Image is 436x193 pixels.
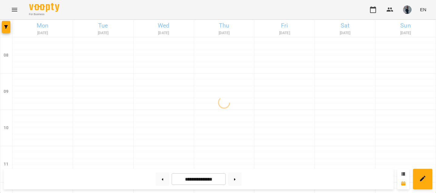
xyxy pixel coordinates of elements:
button: Menu [7,2,22,17]
h6: [DATE] [376,30,435,36]
h6: [DATE] [134,30,193,36]
span: For Business [29,12,59,16]
img: Voopty Logo [29,3,59,12]
h6: Thu [195,21,253,30]
h6: [DATE] [255,30,314,36]
h6: 08 [4,52,8,59]
h6: Wed [134,21,193,30]
h6: 11 [4,161,8,168]
span: EN [420,6,426,13]
h6: 10 [4,125,8,131]
h6: [DATE] [13,30,72,36]
h6: [DATE] [316,30,374,36]
h6: [DATE] [74,30,132,36]
h6: Fri [255,21,314,30]
h6: Mon [13,21,72,30]
h6: Sat [316,21,374,30]
h6: Sun [376,21,435,30]
img: bfffc1ebdc99cb2c845fa0ad6ea9d4d3.jpeg [403,5,411,14]
button: EN [418,4,429,15]
h6: 09 [4,88,8,95]
h6: [DATE] [195,30,253,36]
h6: Tue [74,21,132,30]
